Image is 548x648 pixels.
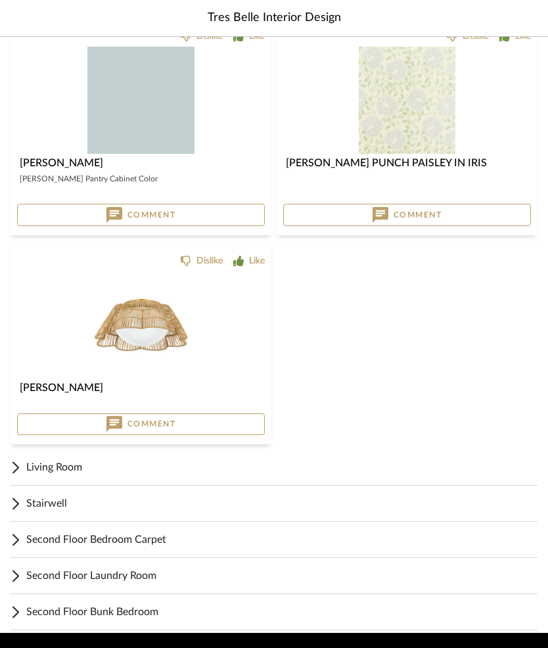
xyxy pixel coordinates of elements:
[26,604,537,620] span: Second Floor Bunk Bedroom
[26,532,537,547] span: Second Floor Bedroom Carpet
[17,413,265,436] button: Comment
[127,210,176,220] span: Comment
[26,568,537,584] span: Second Floor Laundry Room
[249,254,265,267] div: Like
[20,158,103,168] span: [PERSON_NAME]
[11,11,537,450] div: [PERSON_NAME] Pantry
[20,382,103,393] span: [PERSON_NAME]
[17,204,265,226] button: Comment
[286,158,487,168] span: [PERSON_NAME] Punch Paisley in Iris
[26,496,537,511] span: Stairwell
[87,271,194,379] img: Rosa
[283,204,531,226] button: Comment
[26,459,537,475] span: Living Room
[359,47,455,154] img: Christopher Farr Punch Paisley in Iris
[196,254,223,267] div: Dislike
[208,9,341,27] span: Tres Belle Interior Design
[127,419,176,429] span: Comment
[394,210,442,220] span: Comment
[283,47,531,154] div: 0
[20,171,262,187] div: [PERSON_NAME] Pantry Cabinet Color
[87,47,194,154] img: Brittany Blue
